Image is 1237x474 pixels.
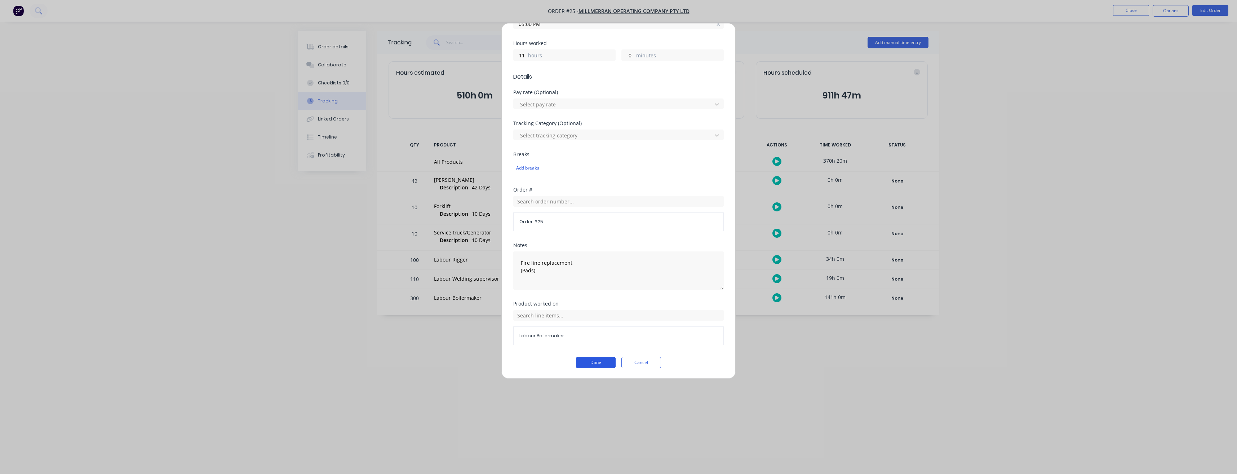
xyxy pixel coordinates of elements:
div: Notes [513,243,724,248]
textarea: Fire line replacement (Pads) [513,251,724,290]
div: Breaks [513,152,724,157]
span: Order # 25 [519,219,718,225]
button: Done [576,357,616,368]
label: minutes [636,52,723,61]
div: Hours worked [513,41,724,46]
div: Tracking Category (Optional) [513,121,724,126]
div: Pay rate (Optional) [513,90,724,95]
label: hours [528,52,615,61]
span: Details [513,73,724,81]
div: Add breaks [516,163,721,173]
input: Search line items... [513,310,724,321]
span: Labour Boilermaker [519,333,718,339]
div: Order # [513,187,724,192]
button: Cancel [621,357,661,368]
input: 0 [622,50,634,61]
input: Search order number... [513,196,724,207]
div: Product worked on [513,301,724,306]
input: 0 [514,50,526,61]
